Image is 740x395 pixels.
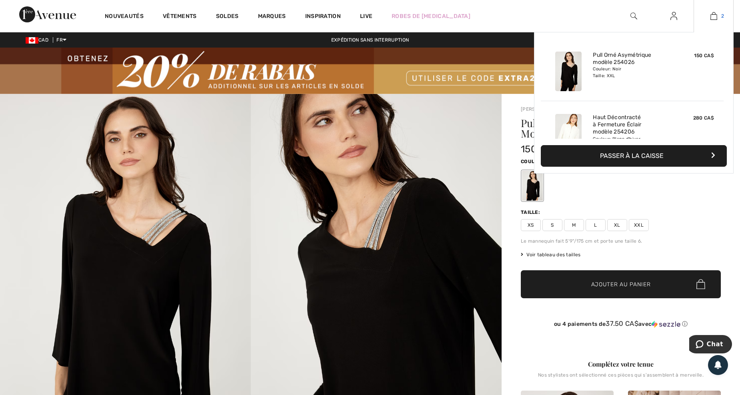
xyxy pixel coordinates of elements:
div: Complétez votre tenue [521,359,721,369]
button: Ajouter au panier [521,270,721,298]
div: ou 4 paiements de37.50 CA$avecSezzle Cliquez pour en savoir plus sur Sezzle [521,320,721,331]
img: Pull Orné Asymétrique modèle 254026 [555,52,582,91]
span: Ajouter au panier [591,280,651,288]
span: Voir tableau des tailles [521,251,581,258]
div: Couleur: Blanc d'hiver Taille: 20 [593,136,672,149]
div: Noir [522,171,543,201]
img: Mon panier [710,11,717,21]
span: 150 CA$ [694,53,714,58]
div: Couleur: Noir Taille: XXL [593,66,672,79]
div: Le mannequin fait 5'9"/175 cm et porte une taille 6. [521,237,721,245]
iframe: Ouvre un widget dans lequel vous pouvez chatter avec l’un de nos agents [689,335,732,355]
a: Se connecter [664,11,684,21]
span: 37.50 CA$ [606,319,638,327]
a: Nouveautés [105,13,144,21]
span: S [542,219,562,231]
span: 150 CA$ [521,144,558,155]
div: Taille: [521,209,542,216]
span: CAD [26,37,52,43]
img: Haut Décontracté à Fermeture Éclair modèle 254206 [555,114,582,154]
a: Robes de [MEDICAL_DATA] [392,12,470,20]
span: FR [56,37,66,43]
span: 2 [721,12,724,20]
img: Sezzle [652,321,680,328]
span: 280 CA$ [693,115,714,121]
span: XS [521,219,541,231]
span: Couleur: [521,159,546,164]
img: Mes infos [670,11,677,21]
span: XXL [629,219,649,231]
div: Nos stylistes ont sélectionné ces pièces qui s'assemblent à merveille. [521,372,721,384]
a: 2 [694,11,733,21]
img: Canadian Dollar [26,37,38,44]
a: Vêtements [163,13,197,21]
span: XL [607,219,627,231]
a: [PERSON_NAME] [521,106,561,112]
img: recherche [630,11,637,21]
h1: Pull orné asymétrique Modèle 254026 [521,118,688,139]
span: L [586,219,606,231]
a: Soldes [216,13,239,21]
img: 1ère Avenue [19,6,76,22]
span: Inspiration [305,13,341,21]
div: ou 4 paiements de avec [521,320,721,328]
img: Bag.svg [696,279,705,289]
a: Live [360,12,372,20]
a: Haut Décontracté à Fermeture Éclair modèle 254206 [593,114,672,136]
a: Marques [258,13,286,21]
a: Pull Orné Asymétrique modèle 254026 [593,52,672,66]
button: Passer à la caisse [541,145,727,167]
span: M [564,219,584,231]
